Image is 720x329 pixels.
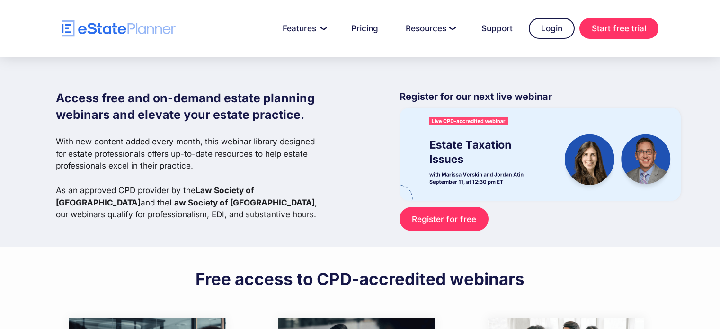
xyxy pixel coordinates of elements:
strong: Law Society of [GEOGRAPHIC_DATA] [169,197,315,207]
a: Features [271,19,335,38]
strong: Law Society of [GEOGRAPHIC_DATA] [56,185,254,207]
h2: Free access to CPD-accredited webinars [196,268,524,289]
p: Register for our next live webinar [400,90,681,108]
a: home [62,20,176,37]
a: Start free trial [579,18,658,39]
a: Login [529,18,575,39]
p: With new content added every month, this webinar library designed for estate professionals offers... [56,135,325,221]
a: Support [470,19,524,38]
h1: Access free and on-demand estate planning webinars and elevate your estate practice. [56,90,325,123]
a: Resources [394,19,465,38]
a: Register for free [400,207,488,231]
img: eState Academy webinar [400,108,681,200]
a: Pricing [340,19,390,38]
